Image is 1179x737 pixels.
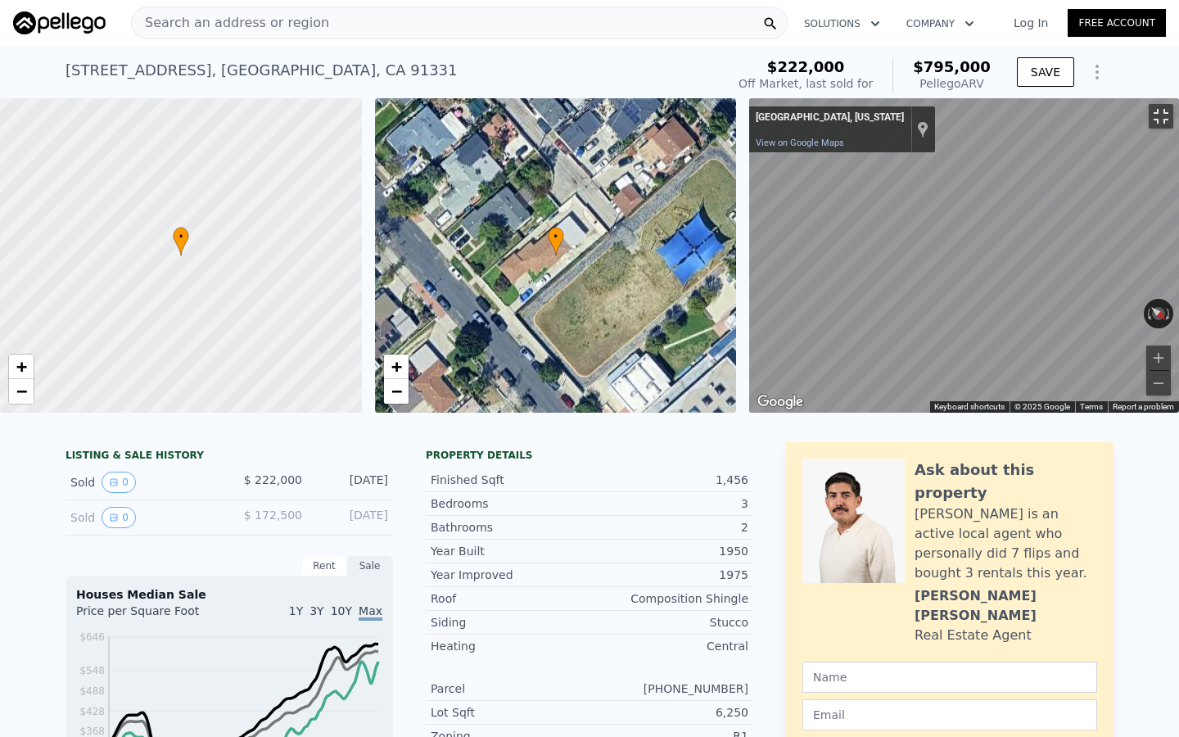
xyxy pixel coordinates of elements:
[994,15,1068,31] a: Log In
[589,614,748,631] div: Stucco
[802,662,1097,693] input: Name
[431,638,589,654] div: Heating
[756,111,904,124] div: [GEOGRAPHIC_DATA], [US_STATE]
[1146,346,1171,370] button: Zoom in
[315,507,388,528] div: [DATE]
[431,495,589,512] div: Bedrooms
[102,507,136,528] button: View historical data
[1113,402,1174,411] a: Report a problem
[548,229,564,244] span: •
[132,13,329,33] span: Search an address or region
[1146,371,1171,396] button: Zoom out
[16,356,27,377] span: +
[16,381,27,401] span: −
[79,665,105,676] tspan: $548
[76,586,382,603] div: Houses Median Sale
[1017,57,1074,87] button: SAVE
[589,495,748,512] div: 3
[65,59,458,82] div: [STREET_ADDRESS] , [GEOGRAPHIC_DATA] , CA 91331
[315,472,388,493] div: [DATE]
[1165,299,1174,328] button: Rotate clockwise
[391,356,401,377] span: +
[76,603,229,629] div: Price per Square Foot
[426,449,753,462] div: Property details
[913,75,991,92] div: Pellego ARV
[102,472,136,493] button: View historical data
[753,391,807,413] a: Open this area in Google Maps (opens a new window)
[347,555,393,576] div: Sale
[79,685,105,697] tspan: $488
[589,590,748,607] div: Composition Shingle
[934,401,1005,413] button: Keyboard shortcuts
[391,381,401,401] span: −
[548,227,564,255] div: •
[1081,56,1113,88] button: Show Options
[753,391,807,413] img: Google
[589,519,748,536] div: 2
[767,58,845,75] span: $222,000
[1068,9,1166,37] a: Free Account
[431,519,589,536] div: Bathrooms
[431,567,589,583] div: Year Improved
[589,543,748,559] div: 1950
[431,590,589,607] div: Roof
[589,638,748,654] div: Central
[9,379,34,404] a: Zoom out
[359,604,382,621] span: Max
[309,604,323,617] span: 3Y
[70,472,216,493] div: Sold
[431,472,589,488] div: Finished Sqft
[301,555,347,576] div: Rent
[917,120,928,138] a: Show location on map
[384,379,409,404] a: Zoom out
[915,504,1097,583] div: [PERSON_NAME] is an active local agent who personally did 7 flips and bought 3 rentals this year.
[1149,104,1173,129] button: Toggle fullscreen view
[749,98,1179,413] div: Street View
[739,75,873,92] div: Off Market, last sold for
[589,680,748,697] div: [PHONE_NUMBER]
[893,9,987,38] button: Company
[244,509,302,522] span: $ 172,500
[589,567,748,583] div: 1975
[756,138,844,148] a: View on Google Maps
[79,631,105,643] tspan: $646
[173,229,189,244] span: •
[913,58,991,75] span: $795,000
[1144,299,1153,328] button: Rotate counterclockwise
[70,507,216,528] div: Sold
[1080,402,1103,411] a: Terms (opens in new tab)
[802,699,1097,730] input: Email
[431,543,589,559] div: Year Built
[915,459,1097,504] div: Ask about this property
[1014,402,1070,411] span: © 2025 Google
[173,227,189,255] div: •
[791,9,893,38] button: Solutions
[289,604,303,617] span: 1Y
[589,704,748,721] div: 6,250
[79,726,105,737] tspan: $368
[915,586,1097,626] div: [PERSON_NAME] [PERSON_NAME]
[79,706,105,717] tspan: $428
[331,604,352,617] span: 10Y
[13,11,106,34] img: Pellego
[65,449,393,465] div: LISTING & SALE HISTORY
[431,614,589,631] div: Siding
[244,473,302,486] span: $ 222,000
[589,472,748,488] div: 1,456
[915,626,1032,645] div: Real Estate Agent
[384,355,409,379] a: Zoom in
[431,704,589,721] div: Lot Sqft
[1144,299,1174,328] button: Reset the view
[749,98,1179,413] div: Map
[9,355,34,379] a: Zoom in
[431,680,589,697] div: Parcel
